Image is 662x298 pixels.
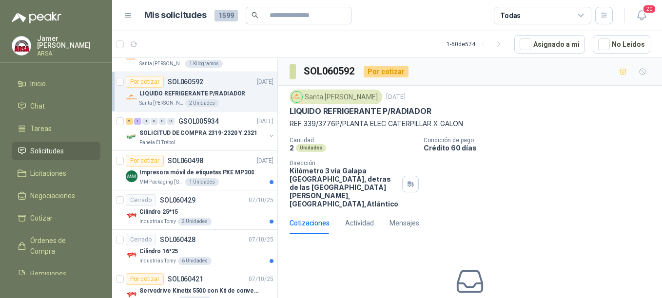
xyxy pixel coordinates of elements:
[185,178,219,186] div: 1 Unidades
[12,74,100,93] a: Inicio
[126,118,133,125] div: 5
[168,157,203,164] p: SOL060498
[214,10,238,21] span: 1599
[633,7,650,24] button: 20
[30,190,75,201] span: Negociaciones
[160,197,195,204] p: SOL060429
[249,196,273,205] p: 07/10/25
[178,118,219,125] p: GSOL005934
[30,213,53,223] span: Cotizar
[447,37,506,52] div: 1 - 50 de 574
[30,268,66,279] span: Remisiones
[290,118,650,129] p: REF 339/3776P/PLANTA ELEC CATERPILLAR X GALON
[249,235,273,244] p: 07/10/25
[139,60,183,68] p: Santa [PERSON_NAME]
[290,167,398,208] p: Kilómetro 3 vía Galapa [GEOGRAPHIC_DATA], detras de las [GEOGRAPHIC_DATA][PERSON_NAME], [GEOGRAPH...
[159,118,166,125] div: 0
[112,230,277,269] a: CerradoSOL06042807/10/25 Company LogoCilindro 16*25Industrias Tomy6 Unidades
[12,209,100,227] a: Cotizar
[12,97,100,115] a: Chat
[30,101,45,112] span: Chat
[139,207,178,217] p: Cilindro 25*15
[112,151,277,190] a: Por cotizarSOL060498[DATE] Company LogoImpresora móvil de etiquetas PXE MP300MM Packaging [GEOGRA...
[168,276,203,282] p: SOL060421
[12,119,100,138] a: Tareas
[151,118,158,125] div: 0
[12,164,100,183] a: Licitaciones
[37,51,100,56] p: ARSA
[112,72,277,112] a: Por cotizarSOL060592[DATE] Company LogoLIQUIDO REFRIGERANTE P/RADIADORSanta [PERSON_NAME]2 Unidades
[37,35,100,49] p: Jamer [PERSON_NAME]
[112,190,277,230] a: CerradoSOL06042907/10/25 Company LogoCilindro 25*15Industrias Tomy2 Unidades
[290,106,431,116] p: LIQUIDO REFRIGERANTE P/RADIADOR
[304,64,356,79] h3: SOL060592
[257,117,273,126] p: [DATE]
[252,12,258,19] span: search
[168,78,203,85] p: SOL060592
[389,218,419,228] div: Mensajes
[126,210,137,222] img: Company Logo
[290,160,398,167] p: Dirección
[12,12,61,23] img: Logo peakr
[144,8,207,22] h1: Mis solicitudes
[126,155,164,167] div: Por cotizar
[424,144,658,152] p: Crédito 60 días
[500,10,521,21] div: Todas
[126,115,275,147] a: 5 1 0 0 0 0 GSOL005934[DATE] Company LogoSOLICITUD DE COMPRA 2319-2320 Y 2321Panela El Trébol
[178,218,212,225] div: 2 Unidades
[290,90,382,104] div: Santa [PERSON_NAME]
[185,60,223,68] div: 1 Kilogramos
[142,118,150,125] div: 0
[514,35,585,54] button: Asignado a mi
[30,123,52,134] span: Tareas
[30,235,91,257] span: Órdenes de Compra
[12,37,31,55] img: Company Logo
[424,137,658,144] p: Condición de pago
[12,186,100,205] a: Negociaciones
[12,231,100,261] a: Órdenes de Compra
[257,156,273,166] p: [DATE]
[126,194,156,206] div: Cerrado
[126,273,164,285] div: Por cotizar
[178,257,212,265] div: 6 Unidades
[167,118,175,125] div: 0
[345,218,374,228] div: Actividad
[126,76,164,88] div: Por cotizar
[126,234,156,245] div: Cerrado
[290,218,330,228] div: Cotizaciones
[139,99,183,107] p: Santa [PERSON_NAME]
[12,264,100,283] a: Remisiones
[139,257,176,265] p: Industrias Tomy
[593,35,650,54] button: No Leídos
[296,144,326,152] div: Unidades
[257,77,273,87] p: [DATE]
[249,275,273,284] p: 07/10/25
[126,249,137,261] img: Company Logo
[292,92,302,102] img: Company Logo
[139,286,261,296] p: Servodrive Kinetix 5500 con Kit de conversión y filtro (Ref 41350505)
[30,78,46,89] span: Inicio
[139,129,257,138] p: SOLICITUD DE COMPRA 2319-2320 Y 2321
[30,146,64,156] span: Solicitudes
[386,93,406,102] p: [DATE]
[139,89,245,98] p: LIQUIDO REFRIGERANTE P/RADIADOR
[126,131,137,143] img: Company Logo
[139,218,176,225] p: Industrias Tomy
[185,99,219,107] div: 2 Unidades
[160,236,195,243] p: SOL060428
[134,118,141,125] div: 1
[139,139,175,147] p: Panela El Trébol
[126,52,137,64] img: Company Logo
[30,168,66,179] span: Licitaciones
[290,144,294,152] p: 2
[139,178,183,186] p: MM Packaging [GEOGRAPHIC_DATA]
[643,4,656,14] span: 20
[12,142,100,160] a: Solicitudes
[126,170,137,182] img: Company Logo
[139,168,254,177] p: Impresora móvil de etiquetas PXE MP300
[290,137,416,144] p: Cantidad
[139,247,178,256] p: Cilindro 16*25
[364,66,409,77] div: Por cotizar
[126,92,137,103] img: Company Logo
